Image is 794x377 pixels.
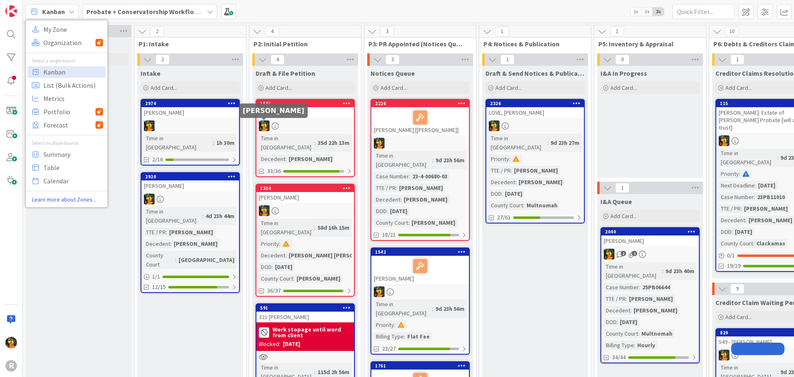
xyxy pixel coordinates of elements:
[43,23,103,36] span: My Zone
[259,262,272,271] div: DOD
[259,239,279,248] div: Priority
[402,195,450,204] div: [PERSON_NAME]
[256,185,354,192] div: 1334
[316,138,352,147] div: 35d 22h 13m
[260,185,354,191] div: 1334
[382,231,396,239] span: 18/21
[727,262,741,270] span: 19/19
[739,169,740,178] span: :
[672,4,734,19] input: Quick Filter...
[732,227,733,236] span: :
[653,7,664,16] span: 3x
[742,204,790,213] div: [PERSON_NAME]
[405,332,432,341] div: Flat Fee
[600,227,700,363] a: 2040[PERSON_NAME]MRTime in [GEOGRAPHIC_DATA]:9d 23h 40mCase Number:25PB06644TTE / PR:[PERSON_NAME...
[86,7,215,16] b: Probate + Conservatorship Workflow (FL2)
[243,107,304,115] h5: [PERSON_NAME]
[396,183,397,192] span: :
[28,79,105,91] a: List (Bulk Actions)
[144,194,155,204] img: MR
[610,84,637,91] span: Add Card...
[316,367,352,377] div: 115d 2h 56m
[600,69,647,77] span: I&A In Progress
[500,55,514,65] span: 1
[259,274,293,283] div: County Court
[150,26,164,36] span: 2
[523,201,524,210] span: :
[615,55,629,65] span: 0
[511,166,512,175] span: :
[43,92,103,105] span: Metrics
[640,283,672,292] div: 25PB06644
[260,305,354,311] div: 591
[371,100,469,107] div: 2226
[256,312,354,322] div: 321 [PERSON_NAME]
[615,183,629,193] span: 1
[152,283,166,291] span: 12/15
[374,207,387,216] div: DOD
[639,329,674,338] div: Multnomah
[489,201,523,210] div: County Court
[371,138,469,149] div: MR
[375,101,469,106] div: 2226
[497,213,511,222] span: 27/61
[5,5,17,17] img: Visit kanbanzone.com
[489,189,502,198] div: DOD
[489,166,511,175] div: TTE / PR
[394,320,395,329] span: :
[26,195,108,204] a: Learn more about Zones...
[509,154,510,163] span: :
[604,249,615,259] img: MR
[172,239,220,248] div: [PERSON_NAME]
[374,332,404,341] div: Billing Type
[285,154,287,163] span: :
[486,120,584,131] div: MR
[144,207,202,225] div: Time in [GEOGRAPHIC_DATA]
[371,256,469,284] div: [PERSON_NAME]
[267,286,281,295] span: 36/37
[144,120,155,131] img: MR
[617,317,618,327] span: :
[371,100,469,135] div: 2226[PERSON_NAME] [[PERSON_NAME]]
[374,286,385,297] img: MR
[725,26,739,36] span: 10
[754,192,755,202] span: :
[371,99,470,241] a: 2226[PERSON_NAME] [[PERSON_NAME]]MRTime in [GEOGRAPHIC_DATA]:9d 23h 56mCase Number:23-4-00680-03T...
[374,320,394,329] div: Priority
[141,172,240,293] a: 2920[PERSON_NAME]MRTime in [GEOGRAPHIC_DATA]:4d 23h 44mTTE / PR:[PERSON_NAME]Decedent:[PERSON_NAM...
[260,101,354,106] div: 1541
[28,149,105,160] a: Summary
[28,106,105,118] a: Portfolio
[388,207,409,216] div: [DATE]
[155,55,170,65] span: 2
[512,166,560,175] div: [PERSON_NAME]
[634,341,635,350] span: :
[265,26,279,36] span: 4
[267,167,281,175] span: 33/36
[409,218,457,227] div: [PERSON_NAME]
[256,185,354,203] div: 1334[PERSON_NAME]
[719,239,753,248] div: County Court
[397,183,445,192] div: [PERSON_NAME]
[256,99,355,177] a: 1541[PERSON_NAME]MRTime in [GEOGRAPHIC_DATA]:35d 22h 13mDecedent:[PERSON_NAME]33/36
[719,227,732,236] div: DOD
[604,294,626,303] div: TTE / PR
[256,100,354,107] div: 1541
[256,184,355,297] a: 1334[PERSON_NAME]MRTime in [GEOGRAPHIC_DATA]:58d 16h 15mPriority:Decedent:[PERSON_NAME] [PERSON_N...
[610,212,637,220] span: Add Card...
[486,100,584,107] div: 2326
[733,227,754,236] div: [DATE]
[5,360,17,372] div: R
[141,271,239,282] div: 1/1
[214,138,237,147] div: 1h 30m
[259,219,314,237] div: Time in [GEOGRAPHIC_DATA]
[141,173,239,191] div: 2920[PERSON_NAME]
[202,211,203,221] span: :
[43,161,103,174] span: Table
[662,267,663,276] span: :
[632,251,637,256] span: 1
[151,84,177,91] span: Add Card...
[719,169,739,178] div: Priority
[489,120,500,131] img: MR
[43,148,103,161] span: Summary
